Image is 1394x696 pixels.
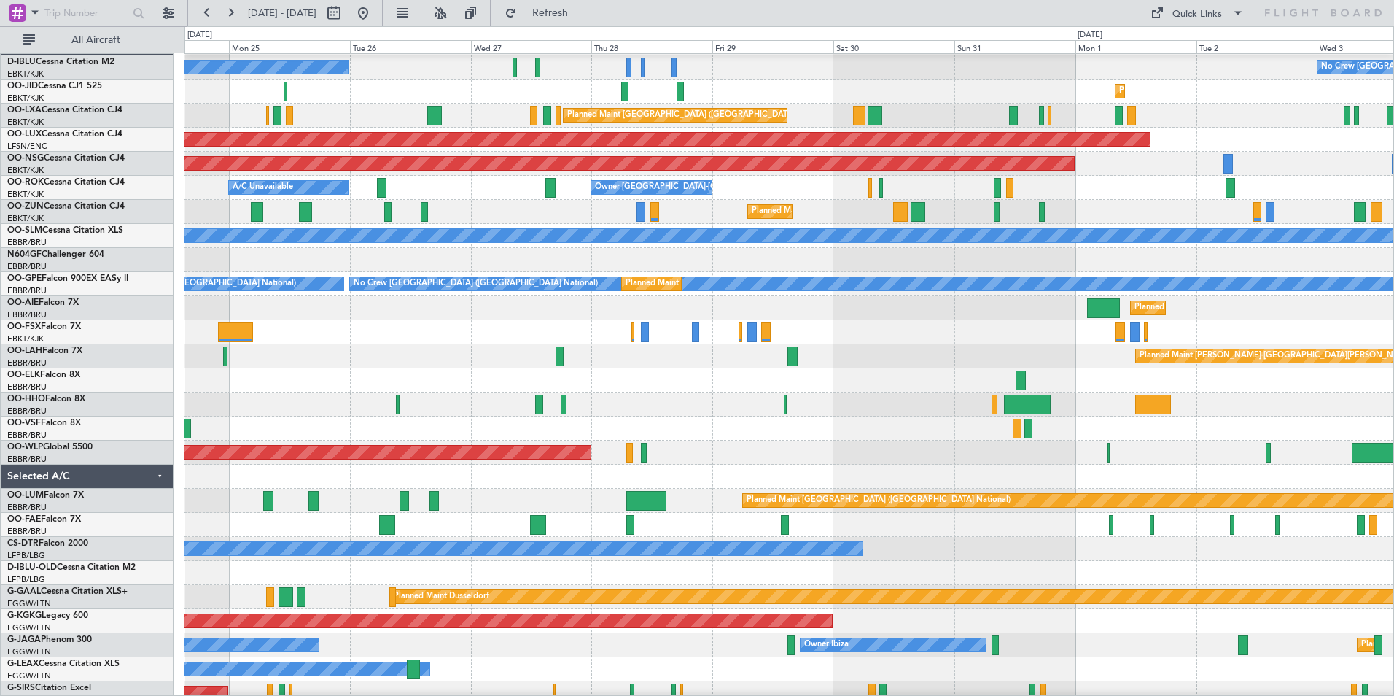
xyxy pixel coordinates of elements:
div: [DATE] [1078,29,1102,42]
div: Tue 26 [350,40,471,53]
div: Mon 1 [1075,40,1196,53]
a: EBBR/BRU [7,406,47,417]
button: All Aircraft [16,28,158,52]
a: OO-VSFFalcon 8X [7,419,81,428]
span: G-GAAL [7,587,41,596]
a: OO-GPEFalcon 900EX EASy II [7,274,128,283]
span: CS-DTR [7,539,39,548]
span: OO-ZUN [7,202,44,211]
input: Trip Number [44,2,128,24]
a: EBBR/BRU [7,357,47,368]
span: OO-FSX [7,322,41,331]
div: Tue 2 [1196,40,1317,53]
span: G-SIRS [7,684,35,692]
a: OO-ROKCessna Citation CJ4 [7,178,125,187]
a: EBBR/BRU [7,285,47,296]
div: Sun 31 [954,40,1075,53]
a: EGGW/LTN [7,622,51,633]
a: EBBR/BRU [7,502,47,513]
span: OO-LXA [7,106,42,115]
a: OO-LUXCessna Citation CJ4 [7,130,122,139]
span: OO-ROK [7,178,44,187]
a: OO-NSGCessna Citation CJ4 [7,154,125,163]
a: OO-LUMFalcon 7X [7,491,84,500]
button: Quick Links [1143,1,1251,25]
a: OO-LXACessna Citation CJ4 [7,106,122,115]
a: EBBR/BRU [7,309,47,320]
span: OO-LUX [7,130,42,139]
div: Planned Maint [GEOGRAPHIC_DATA] ([GEOGRAPHIC_DATA]) [1134,297,1364,319]
a: D-IBLUCessna Citation M2 [7,58,114,66]
span: OO-SLM [7,226,42,235]
a: EBBR/BRU [7,526,47,537]
button: Refresh [498,1,585,25]
a: EGGW/LTN [7,598,51,609]
a: OO-HHOFalcon 8X [7,395,85,403]
div: Planned Maint [GEOGRAPHIC_DATA] ([GEOGRAPHIC_DATA] National) [626,273,889,295]
a: EBKT/KJK [7,333,44,344]
a: OO-AIEFalcon 7X [7,298,79,307]
div: Wed 27 [471,40,592,53]
span: [DATE] - [DATE] [248,7,316,20]
a: EGGW/LTN [7,646,51,657]
span: OO-JID [7,82,38,90]
a: CS-DTRFalcon 2000 [7,539,88,548]
a: OO-FSXFalcon 7X [7,322,81,331]
a: EBKT/KJK [7,213,44,224]
a: OO-SLMCessna Citation XLS [7,226,123,235]
span: OO-NSG [7,154,44,163]
a: N604GFChallenger 604 [7,250,104,259]
span: Refresh [520,8,581,18]
a: EBKT/KJK [7,69,44,80]
a: OO-ELKFalcon 8X [7,371,80,379]
div: Mon 25 [229,40,350,53]
a: EBKT/KJK [7,165,44,176]
div: No Crew [GEOGRAPHIC_DATA] ([GEOGRAPHIC_DATA] National) [354,273,598,295]
div: Thu 28 [591,40,712,53]
div: Quick Links [1172,7,1222,22]
a: EGGW/LTN [7,670,51,681]
span: D-IBLU-OLD [7,563,57,572]
a: EBKT/KJK [7,93,44,104]
a: G-KGKGLegacy 600 [7,611,88,620]
div: A/C Unavailable [233,177,293,198]
a: EBBR/BRU [7,237,47,248]
div: Planned Maint Dusseldorf [394,586,489,608]
span: OO-HHO [7,395,45,403]
a: LFPB/LBG [7,574,45,585]
a: EBKT/KJK [7,117,44,128]
div: Planned Maint [GEOGRAPHIC_DATA] ([GEOGRAPHIC_DATA] National) [567,104,831,126]
span: G-LEAX [7,660,39,668]
a: D-IBLU-OLDCessna Citation M2 [7,563,136,572]
div: Sat 30 [833,40,954,53]
a: EBBR/BRU [7,454,47,465]
span: OO-LUM [7,491,44,500]
div: Planned Maint [GEOGRAPHIC_DATA] ([GEOGRAPHIC_DATA] National) [747,490,1011,511]
span: OO-FAE [7,515,41,524]
span: OO-GPE [7,274,42,283]
a: G-LEAXCessna Citation XLS [7,660,120,668]
span: N604GF [7,250,42,259]
span: OO-AIE [7,298,39,307]
span: OO-VSF [7,419,41,428]
a: G-SIRSCitation Excel [7,684,91,692]
span: OO-ELK [7,371,40,379]
a: LFPB/LBG [7,550,45,561]
a: OO-JIDCessna CJ1 525 [7,82,102,90]
div: Owner [GEOGRAPHIC_DATA]-[GEOGRAPHIC_DATA] [595,177,792,198]
div: Planned Maint Kortrijk-[GEOGRAPHIC_DATA] [1119,80,1289,102]
span: OO-LAH [7,347,42,355]
a: LFSN/ENC [7,141,47,152]
div: Owner Ibiza [804,634,849,656]
a: EBBR/BRU [7,382,47,393]
div: Planned Maint Kortrijk-[GEOGRAPHIC_DATA] [752,201,922,223]
a: OO-FAEFalcon 7X [7,515,81,524]
a: EBKT/KJK [7,189,44,200]
a: G-JAGAPhenom 300 [7,635,92,644]
a: OO-ZUNCessna Citation CJ4 [7,202,125,211]
span: G-JAGA [7,635,41,644]
a: OO-WLPGlobal 5500 [7,443,93,452]
div: Fri 29 [712,40,833,53]
a: EBBR/BRU [7,261,47,272]
span: All Aircraft [38,35,154,45]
